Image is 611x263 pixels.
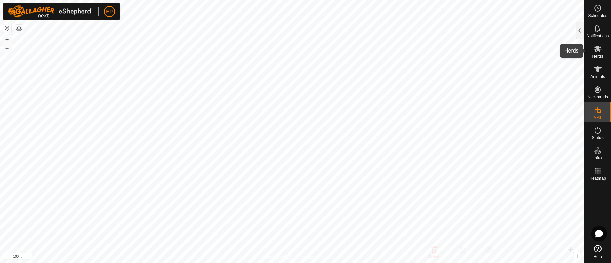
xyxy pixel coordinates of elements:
[573,252,581,260] button: i
[588,14,607,18] span: Schedules
[106,8,113,15] span: ER
[593,156,602,160] span: Infra
[576,253,578,259] span: i
[592,54,603,58] span: Herds
[3,44,11,53] button: –
[589,176,606,180] span: Heatmap
[15,25,23,33] button: Map Layers
[592,136,603,140] span: Status
[265,254,291,260] a: Privacy Policy
[593,255,602,259] span: Help
[3,36,11,44] button: +
[594,115,601,119] span: VPs
[587,34,609,38] span: Notifications
[299,254,319,260] a: Contact Us
[590,75,605,79] span: Animals
[584,242,611,261] a: Help
[3,24,11,33] button: Reset Map
[587,95,608,99] span: Neckbands
[8,5,93,18] img: Gallagher Logo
